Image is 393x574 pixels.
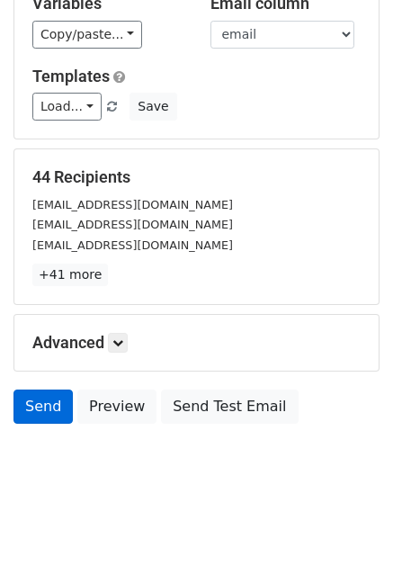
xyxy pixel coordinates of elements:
[32,238,233,252] small: [EMAIL_ADDRESS][DOMAIN_NAME]
[32,264,108,286] a: +41 more
[32,218,233,231] small: [EMAIL_ADDRESS][DOMAIN_NAME]
[32,21,142,49] a: Copy/paste...
[32,93,102,121] a: Load...
[130,93,176,121] button: Save
[161,390,298,424] a: Send Test Email
[303,488,393,574] iframe: Chat Widget
[77,390,156,424] a: Preview
[32,167,361,187] h5: 44 Recipients
[32,333,361,353] h5: Advanced
[32,198,233,211] small: [EMAIL_ADDRESS][DOMAIN_NAME]
[32,67,110,85] a: Templates
[13,390,73,424] a: Send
